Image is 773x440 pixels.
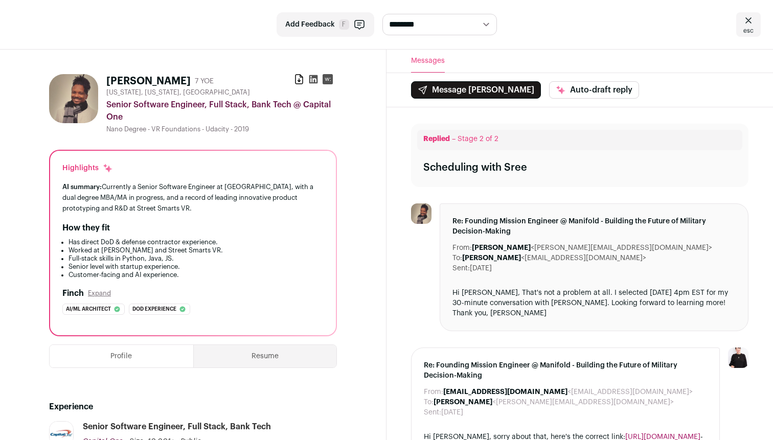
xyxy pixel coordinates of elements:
[728,348,748,368] img: 9240684-medium_jpg
[285,19,335,30] span: Add Feedback
[452,243,472,253] dt: From:
[62,183,102,190] span: AI summary:
[434,399,492,406] b: [PERSON_NAME]
[423,160,527,175] div: Scheduling with Sree
[452,135,456,143] span: –
[411,50,445,73] button: Messages
[106,99,337,123] div: Senior Software Engineer, Full Stack, Bank Tech @ Capital One
[736,12,761,37] a: esc
[452,253,462,263] dt: To:
[549,81,639,99] button: Auto-draft reply
[106,74,191,88] h1: [PERSON_NAME]
[69,271,324,279] li: Customer-facing and AI experience.
[339,19,349,30] span: F
[423,135,450,143] span: Replied
[452,216,736,237] span: Re: Founding Mission Engineer @ Manifold - Building the Future of Military Decision-Making
[441,407,463,418] dd: [DATE]
[424,397,434,407] dt: To:
[69,246,324,254] li: Worked at [PERSON_NAME] and Street Smarts VR.
[83,421,271,432] div: Senior Software Engineer, Full Stack, Bank Tech
[462,254,521,262] b: [PERSON_NAME]
[424,407,441,418] dt: Sent:
[277,12,374,37] button: Add Feedback F
[743,27,754,35] span: esc
[194,345,337,367] button: Resume
[470,263,492,273] dd: [DATE]
[69,238,324,246] li: Has direct DoD & defense contractor experience.
[106,125,337,133] div: Nano Degree - VR Foundations - Udacity - 2019
[452,288,736,318] div: Hi [PERSON_NAME], That's not a problem at all. I selected [DATE] 4pm EST for my 30-minute convers...
[195,76,214,86] div: 7 YOE
[62,222,110,234] h2: How they fit
[424,387,443,397] dt: From:
[66,304,111,314] span: Ai/ml architect
[49,401,337,413] h2: Experience
[69,263,324,271] li: Senior level with startup experience.
[472,243,712,253] dd: <[PERSON_NAME][EMAIL_ADDRESS][DOMAIN_NAME]>
[452,263,470,273] dt: Sent:
[106,88,250,97] span: [US_STATE], [US_STATE], [GEOGRAPHIC_DATA]
[443,387,693,397] dd: <[EMAIL_ADDRESS][DOMAIN_NAME]>
[88,289,111,297] button: Expand
[424,360,707,381] span: Re: Founding Mission Engineer @ Manifold - Building the Future of Military Decision-Making
[443,388,567,396] b: [EMAIL_ADDRESS][DOMAIN_NAME]
[62,287,84,299] h2: Finch
[132,304,176,314] span: Dod experience
[472,244,531,251] b: [PERSON_NAME]
[434,397,674,407] dd: <[PERSON_NAME][EMAIL_ADDRESS][DOMAIN_NAME]>
[49,74,98,123] img: da4b3707fc20644041928b044fd43dab342bfc341a8626737d1d288acf2dd1ef.jpg
[62,163,113,173] div: Highlights
[69,254,324,263] li: Full-stack skills in Python, Java, JS.
[458,135,498,143] span: Stage 2 of 2
[50,345,193,367] button: Profile
[411,81,541,99] button: Message [PERSON_NAME]
[62,181,324,214] div: Currently a Senior Software Engineer at [GEOGRAPHIC_DATA], with a dual degree MBA/MA in progress,...
[462,253,646,263] dd: <[EMAIL_ADDRESS][DOMAIN_NAME]>
[411,203,431,224] img: da4b3707fc20644041928b044fd43dab342bfc341a8626737d1d288acf2dd1ef.jpg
